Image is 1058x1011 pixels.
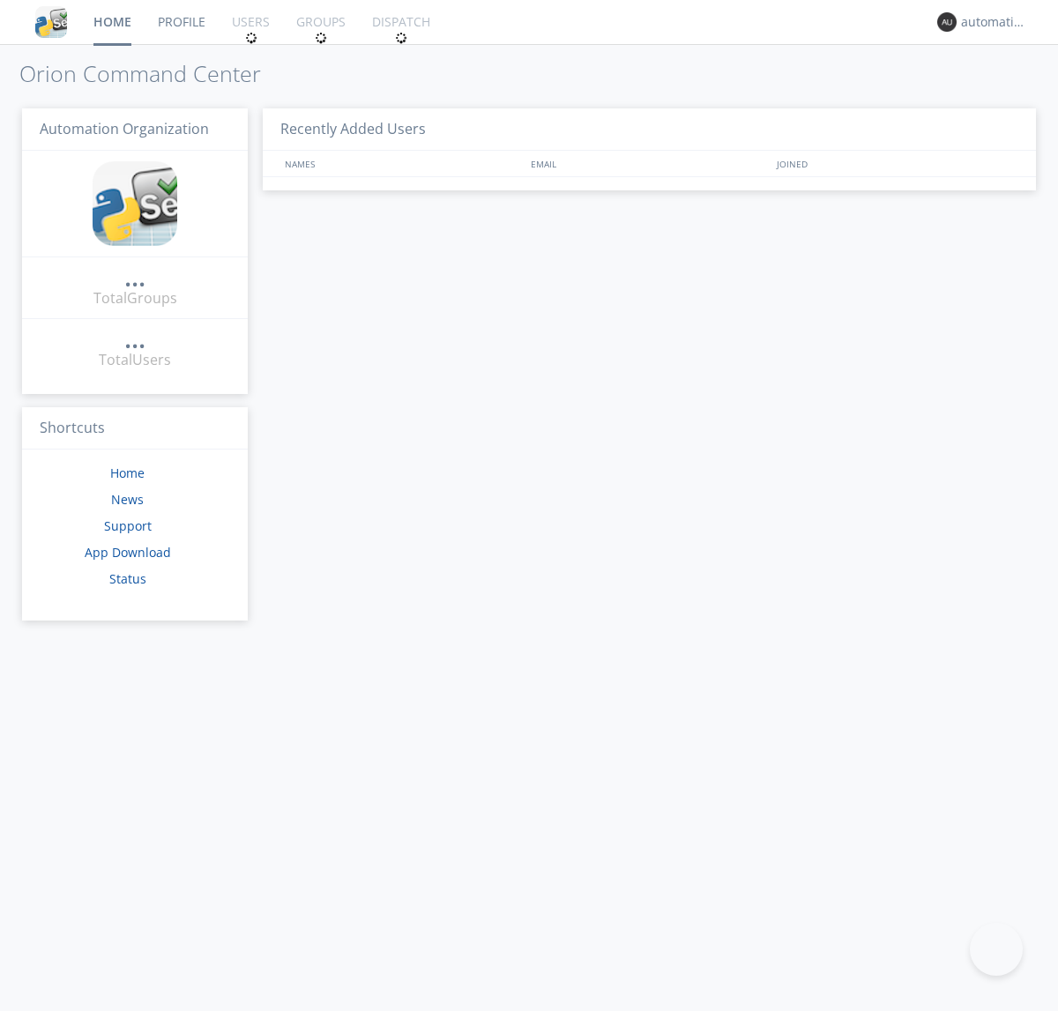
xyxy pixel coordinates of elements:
a: Home [110,465,145,481]
div: ... [124,330,145,347]
a: ... [124,268,145,288]
div: Total Users [99,350,171,370]
img: spin.svg [395,32,407,44]
a: Support [104,517,152,534]
span: Automation Organization [40,119,209,138]
div: EMAIL [526,151,772,176]
a: Status [109,570,146,587]
div: Total Groups [93,288,177,309]
h3: Recently Added Users [263,108,1036,152]
div: NAMES [280,151,522,176]
img: 373638.png [937,12,957,32]
iframe: Toggle Customer Support [970,923,1023,976]
img: spin.svg [315,32,327,44]
img: cddb5a64eb264b2086981ab96f4c1ba7 [35,6,67,38]
a: App Download [85,544,171,561]
a: ... [124,330,145,350]
a: News [111,491,144,508]
img: spin.svg [245,32,257,44]
h3: Shortcuts [22,407,248,450]
div: automation+atlas0004 [961,13,1027,31]
div: ... [124,268,145,286]
img: cddb5a64eb264b2086981ab96f4c1ba7 [93,161,177,246]
div: JOINED [772,151,1019,176]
